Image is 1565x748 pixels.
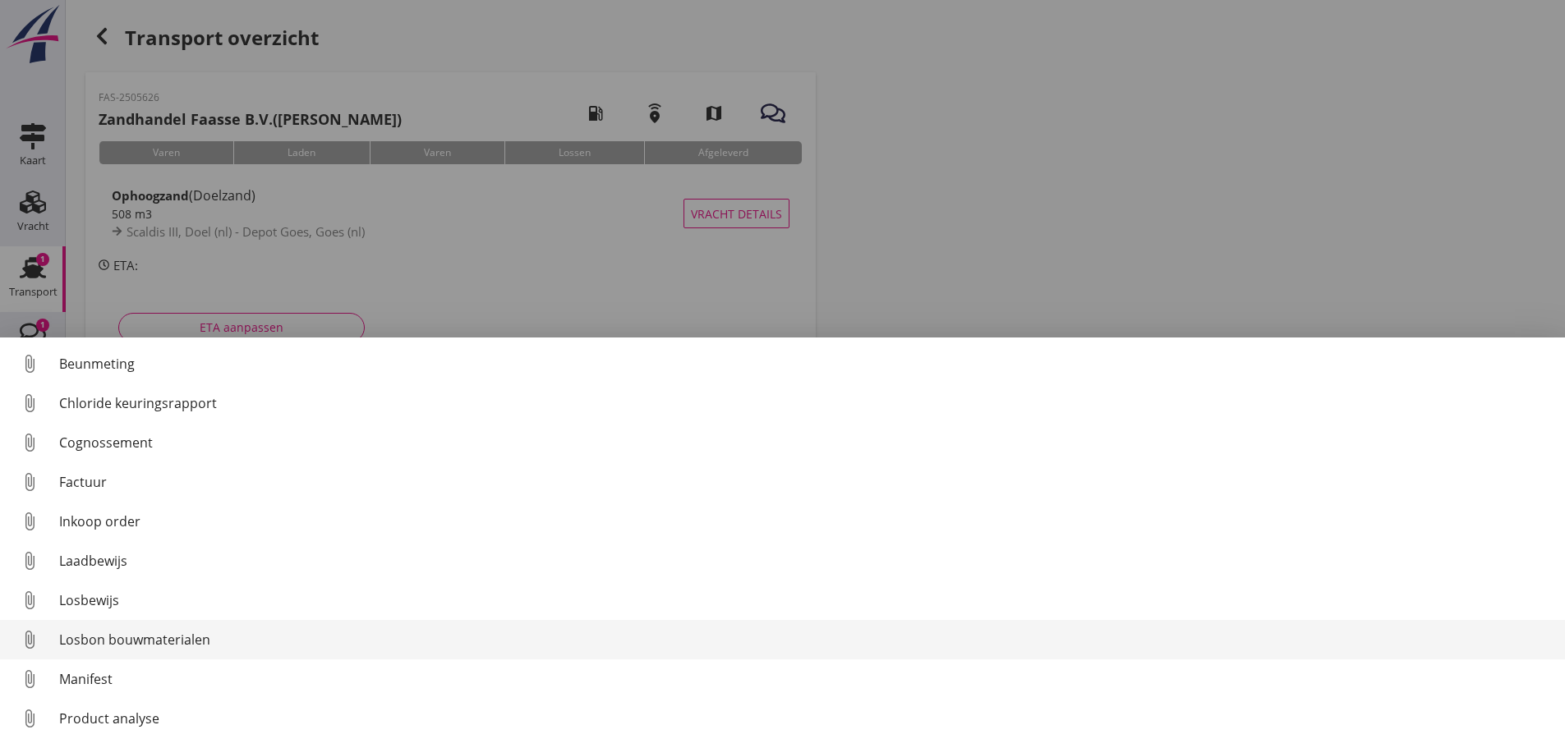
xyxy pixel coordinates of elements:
i: attach_file [16,508,43,535]
div: Product analyse [59,709,1552,728]
div: Losbewijs [59,590,1552,610]
i: attach_file [16,429,43,456]
div: Chloride keuringsrapport [59,393,1552,413]
div: Beunmeting [59,354,1552,374]
i: attach_file [16,705,43,732]
i: attach_file [16,626,43,653]
i: attach_file [16,390,43,416]
i: attach_file [16,587,43,613]
i: attach_file [16,469,43,495]
div: Factuur [59,472,1552,492]
i: attach_file [16,548,43,574]
i: attach_file [16,351,43,377]
div: Inkoop order [59,512,1552,531]
div: Losbon bouwmaterialen [59,630,1552,649]
div: Cognossement [59,433,1552,452]
i: attach_file [16,666,43,692]
div: Laadbewijs [59,551,1552,571]
div: Manifest [59,669,1552,689]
